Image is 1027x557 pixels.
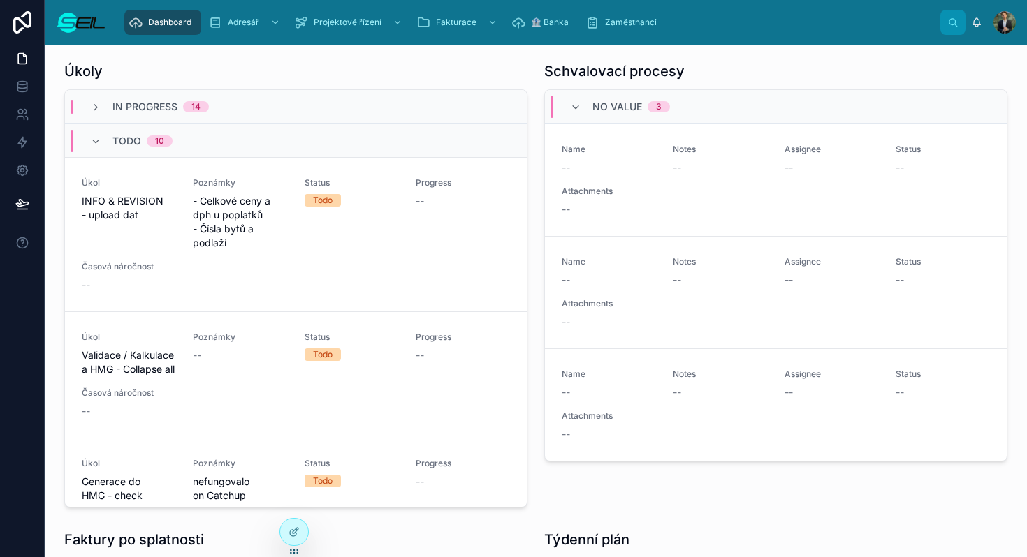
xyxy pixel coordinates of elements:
span: Todo [112,134,141,148]
a: Dashboard [124,10,201,35]
a: Fakturace [412,10,504,35]
span: Zaměstnanci [605,17,657,28]
span: Notes [673,256,767,267]
span: nefungovalo on Catchup [193,475,287,503]
a: ÚkolValidace / Kalkulace a HMG - Collapse allPoznámky--StatusTodoProgress--Časová náročnost-- [65,311,527,438]
span: Časová náročnost [82,387,176,399]
span: Adresář [228,17,259,28]
span: -- [785,161,793,174]
span: Assignee [785,144,879,155]
span: Status [896,144,990,155]
span: Úkol [82,458,176,469]
span: -- [416,194,424,208]
a: 🏦 Banka [507,10,578,35]
div: 14 [191,101,201,112]
span: Úkol [82,177,176,188]
span: Poznámky [193,332,287,343]
span: Fakturace [436,17,476,28]
div: scrollable content [117,7,940,38]
span: -- [82,404,90,418]
span: -- [896,273,904,287]
span: Assignee [785,256,879,267]
span: Časová náročnost [82,261,176,272]
span: Attachments [562,298,656,309]
span: -- [562,161,570,174]
div: 3 [656,101,662,112]
span: -- [562,385,570,399]
a: Projektové řízení [290,10,409,35]
span: Validace / Kalkulace a HMG - Collapse all [82,348,176,376]
span: -- [562,273,570,287]
span: Poznámky [193,177,287,188]
span: - Celkové ceny a dph u poplatků - Čísla bytů a podlaží [193,194,287,250]
span: Generace do HMG - check [82,475,176,503]
a: Adresář [204,10,287,35]
span: Assignee [785,369,879,380]
img: App logo [56,11,106,34]
span: Status [305,332,399,343]
span: INFO & REVISION - upload dat [82,194,176,222]
h1: Faktury po splatnosti [64,530,204,549]
h1: Týdenní plán [544,530,629,549]
h1: Schvalovací procesy [544,61,685,81]
h1: Úkoly [64,61,103,81]
div: 10 [155,135,164,147]
span: -- [896,161,904,174]
span: Status [896,256,990,267]
a: Zaměstnanci [581,10,667,35]
span: Úkol [82,332,176,343]
span: Status [896,369,990,380]
span: -- [785,273,793,287]
span: Progress [416,332,510,343]
div: Todo [313,348,333,361]
span: Attachments [562,186,656,197]
span: -- [785,385,793,399]
span: -- [562,427,570,441]
span: -- [673,273,681,287]
span: -- [82,278,90,292]
span: -- [416,348,424,362]
span: Poznámky [193,458,287,469]
span: -- [673,161,681,174]
span: Status [305,458,399,469]
div: Todo [313,475,333,487]
span: -- [193,348,201,362]
div: Todo [313,194,333,207]
span: In progress [112,100,177,114]
span: Name [562,144,656,155]
span: Name [562,256,656,267]
a: ÚkolINFO & REVISION - upload datPoznámky- Celkové ceny a dph u poplatků - Čísla bytů a podlažíSta... [65,157,527,311]
span: Name [562,369,656,380]
span: Notes [673,144,767,155]
span: Projektové řízení [314,17,381,28]
span: Progress [416,177,510,188]
span: 🏦 Banka [531,17,569,28]
span: -- [562,202,570,216]
span: -- [896,385,904,399]
span: Status [305,177,399,188]
span: Progress [416,458,510,469]
span: -- [562,315,570,329]
span: Notes [673,369,767,380]
span: Attachments [562,410,656,422]
span: No value [592,100,642,114]
span: -- [416,475,424,489]
span: Dashboard [148,17,191,28]
span: -- [673,385,681,399]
